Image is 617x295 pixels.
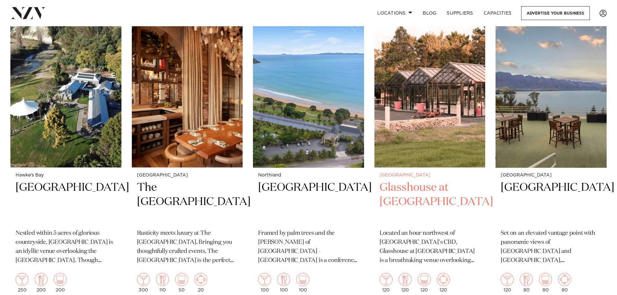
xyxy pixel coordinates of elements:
p: Nestled within 5 acres of glorious countryside, [GEOGRAPHIC_DATA] is an idyllic venue overlooking... [16,229,116,265]
div: 120 [418,273,431,292]
div: 20 [194,273,207,292]
div: 80 [558,273,571,292]
p: Located an hour northwest of [GEOGRAPHIC_DATA]'s CBD, Glasshouse at [GEOGRAPHIC_DATA] is a breath... [380,229,480,265]
small: [GEOGRAPHIC_DATA] [137,173,238,178]
a: SUPPLIERS [441,6,478,20]
div: 120 [380,273,393,292]
img: dining.png [520,273,533,286]
div: 80 [539,273,552,292]
div: 50 [175,273,188,292]
div: 120 [501,273,514,292]
div: 100 [296,273,309,292]
div: 80 [520,273,533,292]
img: nzv-logo.png [10,7,46,19]
img: cocktail.png [137,273,150,286]
img: theatre.png [175,273,188,286]
div: 110 [156,273,169,292]
img: meeting.png [558,273,571,286]
div: 100 [277,273,290,292]
img: dining.png [277,273,290,286]
p: Set on an elevated vantage point with panoramic views of [GEOGRAPHIC_DATA] and [GEOGRAPHIC_DATA],... [501,229,601,265]
p: Rusticity meets luxury at The [GEOGRAPHIC_DATA]. Bringing you thoughtfully crafted events, The [G... [137,229,238,265]
div: 300 [137,273,150,292]
img: cocktail.png [380,273,393,286]
img: dining.png [35,273,48,286]
img: dining.png [156,273,169,286]
img: theatre.png [418,273,431,286]
h2: [GEOGRAPHIC_DATA] [16,180,116,224]
small: Hawke's Bay [16,173,116,178]
a: Capacities [478,6,517,20]
div: 250 [16,273,29,292]
div: 120 [399,273,412,292]
img: theatre.png [54,273,67,286]
img: cocktail.png [501,273,514,286]
h2: [GEOGRAPHIC_DATA] [501,180,601,224]
small: Northland [258,173,359,178]
h2: Glasshouse at [GEOGRAPHIC_DATA] [380,180,480,224]
img: dining.png [399,273,412,286]
img: meeting.png [194,273,207,286]
h2: [GEOGRAPHIC_DATA] [258,180,359,224]
div: 200 [54,273,67,292]
small: [GEOGRAPHIC_DATA] [501,173,601,178]
img: meeting.png [437,273,450,286]
div: 100 [258,273,271,292]
img: theatre.png [539,273,552,286]
img: cocktail.png [258,273,271,286]
h2: The [GEOGRAPHIC_DATA] [137,180,238,224]
a: BLOG [417,6,441,20]
a: Locations [372,6,417,20]
img: cocktail.png [16,273,29,286]
div: 120 [437,273,450,292]
small: [GEOGRAPHIC_DATA] [380,173,480,178]
p: Framed by palm trees and the [PERSON_NAME] of [GEOGRAPHIC_DATA] - [GEOGRAPHIC_DATA] is a conferen... [258,229,359,265]
img: Rooftop event space at Mercure Queenstown Resort [496,19,607,168]
div: 200 [35,273,48,292]
a: Advertise your business [521,6,590,20]
img: theatre.png [296,273,309,286]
